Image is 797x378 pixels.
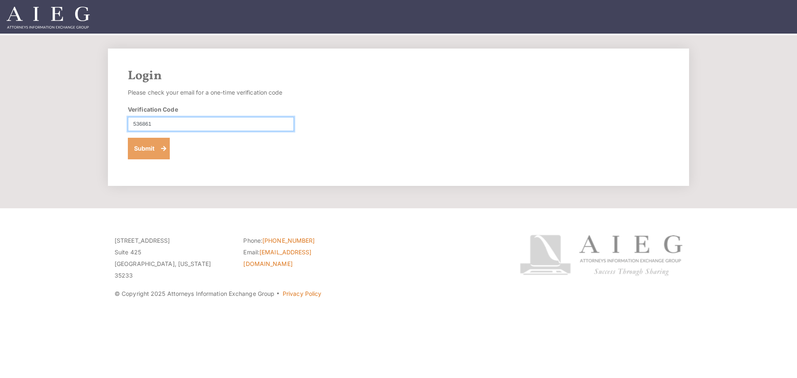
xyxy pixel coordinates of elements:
[128,68,669,83] h2: Login
[243,246,359,270] li: Email:
[243,249,311,267] a: [EMAIL_ADDRESS][DOMAIN_NAME]
[128,105,178,114] label: Verification Code
[128,138,170,159] button: Submit
[520,235,682,276] img: Attorneys Information Exchange Group logo
[115,288,489,300] p: © Copyright 2025 Attorneys Information Exchange Group
[115,235,231,281] p: [STREET_ADDRESS] Suite 425 [GEOGRAPHIC_DATA], [US_STATE] 35233
[276,293,280,298] span: ·
[7,7,90,29] img: Attorneys Information Exchange Group
[283,290,321,297] a: Privacy Policy
[262,237,315,244] a: [PHONE_NUMBER]
[128,87,294,98] p: Please check your email for a one-time verification code
[243,235,359,246] li: Phone:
